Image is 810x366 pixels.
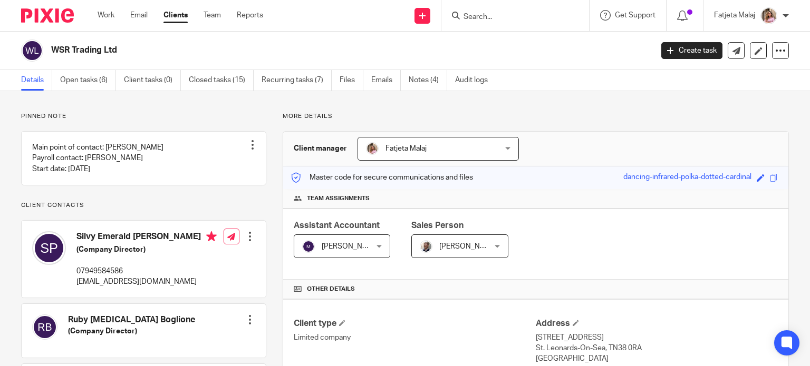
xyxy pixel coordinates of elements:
a: Clients [163,10,188,21]
a: Files [340,70,363,91]
p: Fatjeta Malaj [714,10,755,21]
a: Work [98,10,114,21]
p: [STREET_ADDRESS] [536,332,778,343]
p: More details [283,112,789,121]
img: svg%3E [21,39,43,62]
a: Closed tasks (15) [189,70,254,91]
span: Team assignments [307,194,370,203]
span: [PERSON_NAME] [439,243,497,250]
a: Details [21,70,52,91]
img: Matt%20Circle.png [420,240,432,253]
h5: (Company Director) [68,326,195,337]
span: Fatjeta Malaj [385,145,427,152]
i: Primary [206,231,217,242]
span: Other details [307,285,355,293]
span: Sales Person [411,221,464,230]
a: Recurring tasks (7) [262,70,332,91]
a: Create task [661,42,722,59]
p: Client contacts [21,201,266,210]
img: MicrosoftTeams-image%20(5).png [760,7,777,24]
img: svg%3E [302,240,315,253]
p: Pinned note [21,112,266,121]
p: [EMAIL_ADDRESS][DOMAIN_NAME] [76,276,217,287]
h2: WSR Trading Ltd [51,45,527,56]
a: Open tasks (6) [60,70,116,91]
p: St. Leonards-On-Sea, TN38 0RA [536,343,778,353]
img: MicrosoftTeams-image%20(5).png [366,142,379,155]
h4: Client type [294,318,536,329]
h4: Ruby [MEDICAL_DATA] Boglione [68,314,195,325]
a: Notes (4) [409,70,447,91]
p: 07949584586 [76,266,217,276]
h4: Silvy Emerald [PERSON_NAME] [76,231,217,244]
span: Get Support [615,12,655,19]
img: svg%3E [32,231,66,265]
span: [PERSON_NAME] [322,243,380,250]
h3: Client manager [294,143,347,154]
a: Email [130,10,148,21]
a: Audit logs [455,70,496,91]
div: dancing-infrared-polka-dotted-cardinal [623,172,751,184]
p: Limited company [294,332,536,343]
h4: Address [536,318,778,329]
input: Search [462,13,557,22]
a: Client tasks (0) [124,70,181,91]
img: svg%3E [32,314,57,340]
span: Assistant Accountant [294,221,380,230]
h5: (Company Director) [76,244,217,255]
img: Pixie [21,8,74,23]
p: Master code for secure communications and files [291,172,473,183]
a: Emails [371,70,401,91]
p: [GEOGRAPHIC_DATA] [536,353,778,364]
a: Team [204,10,221,21]
a: Reports [237,10,263,21]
